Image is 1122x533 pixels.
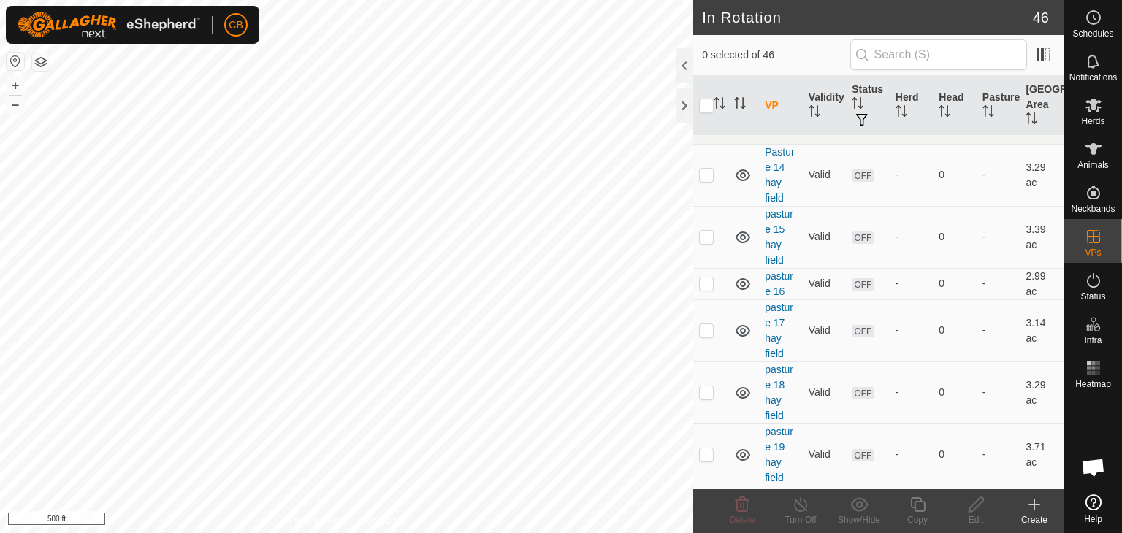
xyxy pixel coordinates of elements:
[7,77,24,94] button: +
[1084,515,1102,524] span: Help
[32,53,50,71] button: Map Layers
[933,206,977,268] td: 0
[977,206,1020,268] td: -
[933,144,977,206] td: 0
[1026,115,1037,126] p-sorticon: Activate to sort
[803,268,847,299] td: Valid
[896,385,928,400] div: -
[846,76,890,136] th: Status
[229,18,243,33] span: CB
[852,387,874,399] span: OFF
[896,447,928,462] div: -
[1005,513,1064,526] div: Create
[896,276,928,291] div: -
[702,9,1033,26] h2: In Rotation
[765,302,793,359] a: pasture 17 hay field
[977,299,1020,361] td: -
[1084,336,1102,345] span: Infra
[896,107,907,119] p-sorticon: Activate to sort
[852,99,863,111] p-sorticon: Activate to sort
[852,449,874,461] span: OFF
[803,206,847,268] td: Valid
[759,76,803,136] th: VP
[850,39,1027,70] input: Search (S)
[765,364,793,421] a: pasture 18 hay field
[977,144,1020,206] td: -
[7,96,24,113] button: –
[852,325,874,337] span: OFF
[1075,380,1111,388] span: Heatmap
[289,514,344,527] a: Privacy Policy
[18,12,200,38] img: Gallagher Logo
[765,208,793,266] a: pasture 15 hay field
[896,229,928,245] div: -
[939,107,950,119] p-sorticon: Activate to sort
[896,323,928,338] div: -
[730,515,755,525] span: Delete
[1020,76,1064,136] th: [GEOGRAPHIC_DATA] Area
[852,231,874,244] span: OFF
[933,299,977,361] td: 0
[1020,361,1064,423] td: 3.29 ac
[852,278,874,291] span: OFF
[1071,204,1115,213] span: Neckbands
[888,513,947,526] div: Copy
[1020,423,1064,486] td: 3.71 ac
[803,299,847,361] td: Valid
[1069,73,1117,82] span: Notifications
[896,167,928,183] div: -
[977,361,1020,423] td: -
[890,76,934,136] th: Herd
[803,361,847,423] td: Valid
[933,423,977,486] td: 0
[1080,292,1105,301] span: Status
[982,107,994,119] p-sorticon: Activate to sort
[7,53,24,70] button: Reset Map
[977,268,1020,299] td: -
[809,107,820,119] p-sorticon: Activate to sort
[803,144,847,206] td: Valid
[702,47,850,63] span: 0 selected of 46
[765,426,793,483] a: pasture 19 hay field
[714,99,725,111] p-sorticon: Activate to sort
[803,76,847,136] th: Validity
[771,513,830,526] div: Turn Off
[765,146,794,204] a: Pasture 14 hay field
[1020,206,1064,268] td: 3.39 ac
[1064,488,1122,529] a: Help
[933,268,977,299] td: 0
[765,270,793,297] a: pasture 16
[1020,299,1064,361] td: 3.14 ac
[803,423,847,486] td: Valid
[1081,117,1104,126] span: Herds
[361,514,404,527] a: Contact Us
[1020,144,1064,206] td: 3.29 ac
[977,76,1020,136] th: Pasture
[933,76,977,136] th: Head
[1085,248,1101,257] span: VPs
[1077,161,1109,169] span: Animals
[830,513,888,526] div: Show/Hide
[1020,268,1064,299] td: 2.99 ac
[852,169,874,182] span: OFF
[947,513,1005,526] div: Edit
[734,99,746,111] p-sorticon: Activate to sort
[977,423,1020,486] td: -
[1072,445,1115,489] div: Open chat
[1072,29,1113,38] span: Schedules
[1033,7,1049,28] span: 46
[933,361,977,423] td: 0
